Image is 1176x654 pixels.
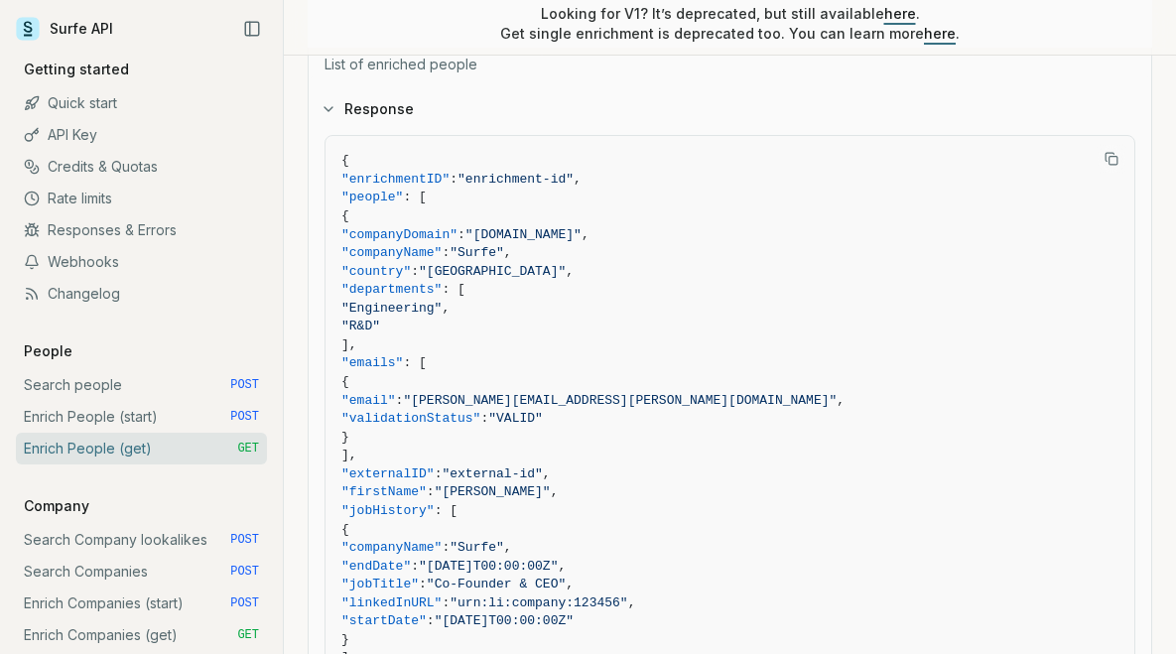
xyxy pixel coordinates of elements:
[504,540,512,555] span: ,
[566,264,574,279] span: ,
[341,153,349,168] span: {
[442,245,450,260] span: :
[341,172,450,187] span: "enrichmentID"
[341,466,435,481] span: "externalID"
[435,466,443,481] span: :
[230,564,259,580] span: POST
[341,595,442,610] span: "linkedInURL"
[341,190,403,204] span: "people"
[237,441,259,457] span: GET
[924,25,956,42] a: here
[419,559,558,574] span: "[DATE]T00:00:00Z"
[341,613,427,628] span: "startDate"
[450,595,627,610] span: "urn:li:company:123456"
[16,401,267,433] a: Enrich People (start) POST
[457,172,574,187] span: "enrichment-id"
[341,503,435,518] span: "jobHistory"
[16,60,137,79] p: Getting started
[16,214,267,246] a: Responses & Errors
[341,301,442,316] span: "Engineering"
[237,627,259,643] span: GET
[16,556,267,588] a: Search Companies POST
[16,278,267,310] a: Changelog
[341,577,419,591] span: "jobTitle"
[403,190,426,204] span: : [
[341,522,349,537] span: {
[582,227,589,242] span: ,
[442,595,450,610] span: :
[419,577,427,591] span: :
[435,613,574,628] span: "[DATE]T00:00:00Z"
[16,619,267,651] a: Enrich Companies (get) GET
[16,369,267,401] a: Search people POST
[230,377,259,393] span: POST
[341,411,480,426] span: "validationStatus"
[435,484,551,499] span: "[PERSON_NAME]"
[16,87,267,119] a: Quick start
[1097,144,1126,174] button: Copy Text
[450,540,504,555] span: "Surfe"
[403,393,837,408] span: "[PERSON_NAME][EMAIL_ADDRESS][PERSON_NAME][DOMAIN_NAME]"
[341,264,411,279] span: "country"
[411,559,419,574] span: :
[341,393,396,408] span: "email"
[442,540,450,555] span: :
[341,245,442,260] span: "companyName"
[396,393,404,408] span: :
[341,430,349,445] span: }
[230,532,259,548] span: POST
[341,337,357,352] span: ],
[574,172,582,187] span: ,
[16,496,97,516] p: Company
[450,172,457,187] span: :
[341,484,427,499] span: "firstName"
[230,409,259,425] span: POST
[427,484,435,499] span: :
[341,208,349,223] span: {
[488,411,543,426] span: "VALID"
[16,341,80,361] p: People
[427,577,566,591] span: "Co-Founder & CEO"
[16,524,267,556] a: Search Company lookalikes POST
[628,595,636,610] span: ,
[325,55,1135,74] p: List of enriched people
[551,484,559,499] span: ,
[16,14,113,44] a: Surfe API
[411,264,419,279] span: :
[566,577,574,591] span: ,
[450,245,504,260] span: "Surfe"
[341,559,411,574] span: "endDate"
[237,14,267,44] button: Collapse Sidebar
[419,264,566,279] span: "[GEOGRAPHIC_DATA]"
[16,119,267,151] a: API Key
[341,632,349,647] span: }
[341,227,457,242] span: "companyDomain"
[504,245,512,260] span: ,
[884,5,916,22] a: here
[403,355,426,370] span: : [
[309,83,1151,135] button: Response
[558,559,566,574] span: ,
[341,282,442,297] span: "departments"
[543,466,551,481] span: ,
[480,411,488,426] span: :
[341,355,403,370] span: "emails"
[442,282,464,297] span: : [
[16,246,267,278] a: Webhooks
[341,374,349,389] span: {
[442,301,450,316] span: ,
[16,588,267,619] a: Enrich Companies (start) POST
[341,540,442,555] span: "companyName"
[442,466,542,481] span: "external-id"
[500,4,960,44] p: Looking for V1? It’s deprecated, but still available . Get single enrichment is deprecated too. Y...
[16,151,267,183] a: Credits & Quotas
[435,503,457,518] span: : [
[16,433,267,464] a: Enrich People (get) GET
[457,227,465,242] span: :
[341,448,357,462] span: ],
[16,183,267,214] a: Rate limits
[465,227,582,242] span: "[DOMAIN_NAME]"
[341,319,380,333] span: "R&D"
[230,595,259,611] span: POST
[837,393,845,408] span: ,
